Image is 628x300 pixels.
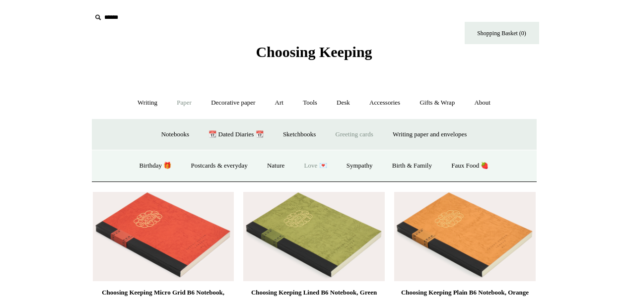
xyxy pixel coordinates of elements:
a: Shopping Basket (0) [465,22,539,44]
a: Faux Food 🍓 [442,153,497,179]
a: Accessories [360,90,409,116]
a: Love 💌 [295,153,336,179]
a: Decorative paper [202,90,264,116]
a: Choosing Keeping Micro Grid B6 Notebook, Vermilion Choosing Keeping Micro Grid B6 Notebook, Vermi... [93,192,234,281]
a: Choosing Keeping Plain B6 Notebook, Orange Ochre Choosing Keeping Plain B6 Notebook, Orange Ochre [394,192,535,281]
a: Desk [328,90,359,116]
img: Choosing Keeping Micro Grid B6 Notebook, Vermilion [93,192,234,281]
a: Sympathy [338,153,382,179]
a: Writing [129,90,166,116]
span: Choosing Keeping [256,44,372,60]
a: Sketchbooks [274,121,325,148]
a: About [465,90,499,116]
img: Choosing Keeping Plain B6 Notebook, Orange Ochre [394,192,535,281]
img: Choosing Keeping Lined B6 Notebook, Green [243,192,384,281]
a: Birth & Family [383,153,441,179]
a: Choosing Keeping [256,52,372,59]
a: Notebooks [152,121,198,148]
a: Birthday 🎁 [131,153,181,179]
a: Choosing Keeping Lined B6 Notebook, Green Choosing Keeping Lined B6 Notebook, Green [243,192,384,281]
a: Paper [168,90,201,116]
a: Writing paper and envelopes [384,121,476,148]
a: Postcards & everyday [182,153,257,179]
div: Choosing Keeping Lined B6 Notebook, Green [246,287,382,299]
a: Art [266,90,292,116]
a: Gifts & Wrap [411,90,464,116]
a: Tools [294,90,326,116]
a: Nature [258,153,293,179]
a: Greeting cards [327,121,382,148]
a: 📆 Dated Diaries 📆 [200,121,272,148]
